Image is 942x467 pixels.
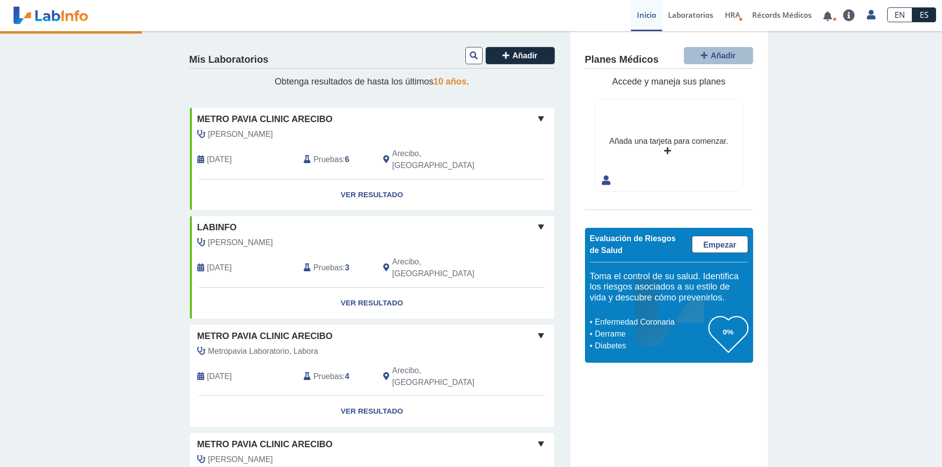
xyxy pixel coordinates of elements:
span: Arecibo, PR [392,256,501,280]
span: Añadir [711,51,736,60]
div: : [296,365,376,388]
span: 2021-06-30 [207,262,232,274]
b: 3 [345,263,350,272]
li: Diabetes [592,340,709,352]
a: ES [912,7,936,22]
b: 4 [345,372,350,381]
span: Evaluación de Riesgos de Salud [590,234,676,255]
h4: Mis Laboratorios [189,54,269,66]
span: Pruebas [314,262,343,274]
span: Metro Pavia Clinic Arecibo [197,113,333,126]
span: Pruebas [314,371,343,382]
a: Ver Resultado [190,396,554,427]
span: Accede y maneja sus planes [612,77,725,86]
span: Lopez, Myrna [208,237,273,249]
div: Añada una tarjeta para comenzar. [609,135,728,147]
span: Lopez, Myrna [208,454,273,466]
span: Lopez, Myrna [208,128,273,140]
h3: 0% [709,326,748,338]
span: Arecibo, PR [392,148,501,171]
span: Añadir [512,51,538,60]
div: : [296,148,376,171]
h4: Planes Médicos [585,54,659,66]
span: labinfo [197,221,237,234]
h5: Toma el control de su salud. Identifica los riesgos asociados a su estilo de vida y descubre cómo... [590,271,748,303]
span: Metro Pavia Clinic Arecibo [197,438,333,451]
a: Ver Resultado [190,179,554,211]
a: EN [887,7,912,22]
li: Derrame [592,328,709,340]
span: Pruebas [314,154,343,166]
li: Enfermedad Coronaria [592,316,709,328]
a: Ver Resultado [190,288,554,319]
span: 2025-08-27 [207,371,232,382]
button: Añadir [486,47,555,64]
span: 2023-01-25 [207,154,232,166]
span: Empezar [703,241,736,249]
span: HRA [725,10,740,20]
button: Añadir [684,47,753,64]
b: 6 [345,155,350,164]
span: Arecibo, PR [392,365,501,388]
span: Metro Pavia Clinic Arecibo [197,330,333,343]
span: Obtenga resultados de hasta los últimos . [274,77,469,86]
span: Metropavia Laboratorio, Labora [208,345,318,357]
div: : [296,256,376,280]
a: Empezar [692,236,748,253]
span: 10 años [434,77,467,86]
